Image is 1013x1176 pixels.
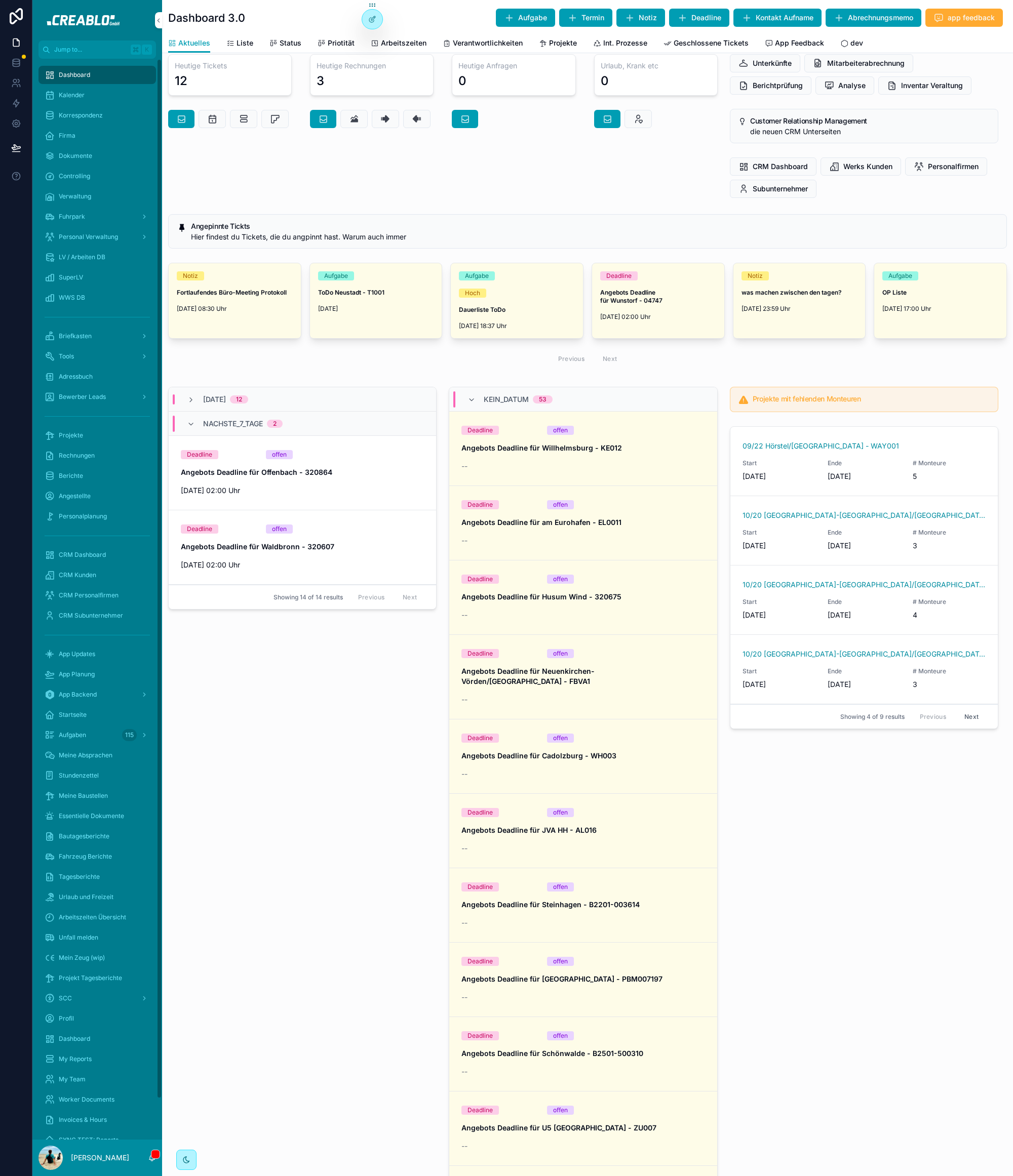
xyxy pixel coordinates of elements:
a: DeadlineoffenAngebots Deadline für Schönwalde - B2501-500310-- [449,1017,717,1091]
strong: Angebots Deadline für Neuenkirchen-Vörden/[GEOGRAPHIC_DATA] - FBVA1 [461,667,595,685]
h5: Customer Relationship Management [750,117,990,125]
a: DeadlineoffenAngebots Deadline für Husum Wind - 320675-- [449,560,717,635]
div: Deadline [467,500,493,509]
a: DeadlineoffenAngebots Deadline für Willhelmsburg - KE012-- [449,412,717,486]
a: Stundenzettel [38,766,156,785]
div: offen [553,808,568,817]
div: offen [272,450,287,459]
span: CRM Subunternehmer [59,612,123,620]
div: offen [553,882,568,891]
a: Aktuelles [168,34,210,53]
a: Fuhrpark [38,208,156,226]
a: Angestellte [38,487,156,505]
span: Aufgabe [518,13,547,23]
span: Korrespondenz [59,111,103,119]
a: Projekte [38,426,156,444]
strong: Angebots Deadline für Husum Wind - 320675 [461,592,621,601]
a: DeadlineoffenAngebots Deadline für JVA HH - AL016-- [449,794,717,868]
span: Subunternehmer [753,184,808,194]
a: Arbeitszeiten [371,34,426,54]
span: -- [461,992,467,1002]
div: Deadline [467,575,493,584]
a: Dashboard [38,1030,156,1048]
span: die neuen CRM Unterseiten [750,127,841,136]
a: DeadlineoffenAngebots Deadline für Steinhagen - B2201-003614-- [449,868,717,943]
strong: Angebots Deadline für Cadolzburg - WH003 [461,751,616,760]
span: 10/20 [GEOGRAPHIC_DATA]-[GEOGRAPHIC_DATA]/[GEOGRAPHIC_DATA] - FBVA1 [743,510,986,520]
span: [DATE] [743,610,815,620]
a: Aufgaben115 [38,726,156,744]
a: Meine Absprachen [38,746,156,764]
button: Termin [559,9,612,27]
a: AufgabeOP Liste[DATE] 17:00 Uhr [874,263,1007,339]
div: Deadline [467,882,493,891]
button: Deadline [669,9,729,27]
a: DeadlineoffenAngebots Deadline für [GEOGRAPHIC_DATA] - PBM007197-- [449,943,717,1017]
a: DeadlineoffenAngebots Deadline für Neuenkirchen-Vörden/[GEOGRAPHIC_DATA] - FBVA1-- [449,635,717,719]
span: Unterkünfte [753,58,792,68]
a: Verantwortlichkeiten [443,34,523,54]
span: -- [461,695,467,705]
button: Personalfirmen [905,157,987,176]
span: Abrechnungsmemo [848,13,913,23]
span: Notiz [639,13,657,23]
a: Tools [38,347,156,366]
span: [DATE] [743,541,815,551]
button: Mitarbeiterabrechnung [804,54,913,72]
div: Deadline [467,1106,493,1115]
span: Tools [59,352,74,360]
button: Aufgabe [496,9,555,27]
a: Tagesberichte [38,868,156,886]
a: Essentielle Dokumente [38,807,156,825]
span: Bautagesberichte [59,832,109,840]
a: CRM Kunden [38,566,156,584]
button: Jump to...K [38,40,156,59]
button: Analyse [815,76,874,95]
button: Notiz [616,9,665,27]
span: Fahrzeug Berichte [59,853,112,861]
a: DeadlineoffenAngebots Deadline für Cadolzburg - WH003-- [449,719,717,794]
span: -- [461,1141,467,1151]
a: Profil [38,1009,156,1028]
span: Mein Zeug (wip) [59,954,105,962]
span: Rechnungen [59,452,95,460]
span: 09/22 Hörstel/[GEOGRAPHIC_DATA] - WAY001 [743,441,899,451]
span: Projekte [549,38,577,48]
a: Berichte [38,467,156,485]
div: offen [553,500,568,509]
strong: Angebots Deadline für JVA HH - AL016 [461,826,597,834]
button: Subunternehmer [730,180,816,198]
div: offen [272,524,287,534]
a: Liste [226,34,253,54]
a: Urlaub und Freizeit [38,888,156,906]
a: CRM Subunternehmer [38,606,156,625]
div: Hoch [465,289,480,298]
span: Int. Prozesse [603,38,647,48]
strong: OP Liste [882,289,907,296]
span: Jump to... [54,46,127,54]
span: Berichtprüfung [753,80,803,91]
a: Geschlossene Tickets [664,34,749,54]
a: App Planung [38,665,156,683]
span: [DATE] 17:00 Uhr [882,305,998,313]
div: Notiz [183,271,198,280]
span: Meine Baustellen [59,792,108,800]
span: CRM Kunden [59,571,96,579]
span: Ende [828,667,901,675]
div: Deadline [187,524,212,534]
a: CRM Dashboard [38,546,156,564]
span: [DATE] [828,610,901,620]
span: Stundenzettel [59,772,99,780]
button: Next [957,709,986,724]
span: Arbeitszeiten Übersicht [59,913,126,921]
a: Notizwas machen zwischen den tagen?[DATE] 23:59 Uhr [733,263,866,339]
span: Verwaltung [59,192,91,200]
div: scrollable content [32,59,162,1140]
a: App Updates [38,645,156,663]
a: Unfall melden [38,928,156,947]
div: Deadline [187,450,212,459]
a: Mein Zeug (wip) [38,949,156,967]
a: My Reports [38,1050,156,1068]
a: DeadlineoffenAngebots Deadline für Offenbach - 320864[DATE] 02:00 Uhr [169,436,436,510]
a: 10/20 [GEOGRAPHIC_DATA]-[GEOGRAPHIC_DATA]/[GEOGRAPHIC_DATA] - FBVA1Start[DATE]Ende[DATE]# Monteure3 [730,635,998,704]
